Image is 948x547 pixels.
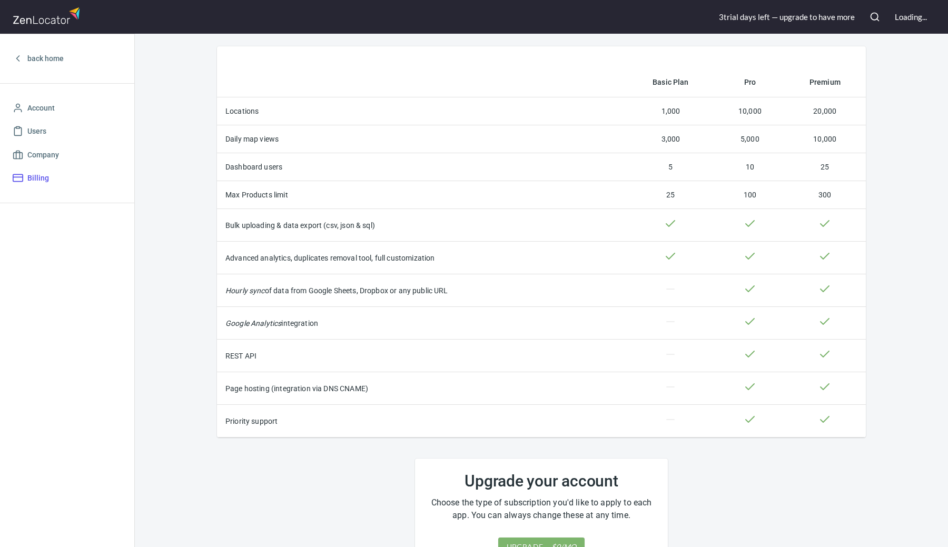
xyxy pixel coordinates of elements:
span: Users [27,125,46,138]
h2: Upgrade your account [428,472,655,491]
td: 300 [784,181,866,209]
table: simple table [217,67,866,437]
div: 3 trial day s left — upgrade to have more [719,12,855,23]
td: 10,000 [784,125,866,153]
div: Loading... [895,12,927,23]
a: back home [8,47,126,71]
button: Search [863,5,886,28]
th: integration [217,307,626,340]
td: 25 [784,153,866,181]
em: Google Analytics [225,319,281,327]
td: 1,000 [626,97,716,125]
span: Account [27,102,55,115]
th: of data from Google Sheets, Dropbox or any public URL [217,274,626,307]
a: Company [8,143,126,167]
td: 10 [716,153,784,181]
td: 100 [716,181,784,209]
td: 5 [626,153,716,181]
th: Priority support [217,405,626,437]
img: zenlocator [13,4,83,27]
a: Users [8,120,126,143]
th: Pro [716,67,784,97]
th: Locations [217,97,626,125]
th: Premium [784,67,866,97]
th: Daily map views [217,125,626,153]
th: Advanced analytics, duplicates removal tool, full customization [217,242,626,274]
th: Page hosting (integration via DNS CNAME) [217,372,626,405]
span: Company [27,148,59,162]
td: 10,000 [716,97,784,125]
td: 25 [626,181,716,209]
p: Choose the type of subscription you'd like to apply to each app. You can always change these at a... [428,496,655,522]
td: 20,000 [784,97,866,125]
td: 5,000 [716,125,784,153]
td: 3,000 [626,125,716,153]
th: Basic Plan [626,67,716,97]
span: back home [27,52,64,65]
span: Billing [27,172,49,185]
th: Max Products limit [217,181,626,209]
a: Account [8,96,126,120]
a: Billing [8,166,126,190]
th: Dashboard users [217,153,626,181]
th: Bulk uploading & data export (csv, json & sql) [217,209,626,242]
th: REST API [217,340,626,372]
em: Hourly sync [225,286,265,295]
